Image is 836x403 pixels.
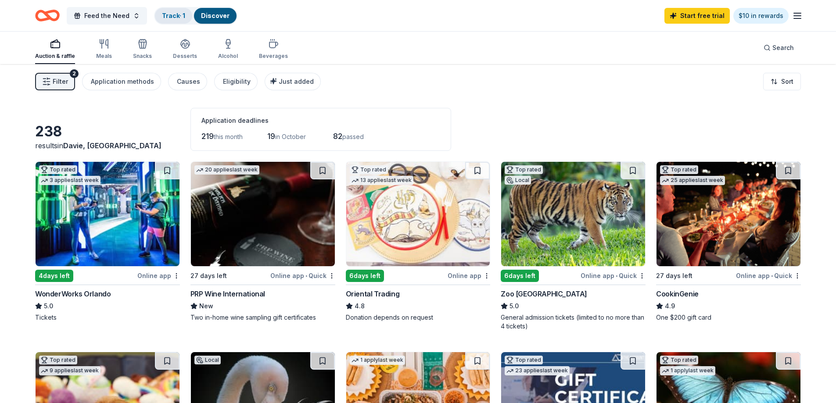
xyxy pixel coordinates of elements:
[763,73,801,90] button: Sort
[201,132,214,141] span: 219
[35,73,75,90] button: Filter2
[660,356,698,364] div: Top rated
[35,161,180,322] a: Image for WonderWorks OrlandoTop rated3 applieslast week4days leftOnline appWonderWorks Orlando5....
[350,165,388,174] div: Top rated
[656,161,801,322] a: Image for CookinGenieTop rated25 applieslast week27 days leftOnline app•QuickCookinGenie4.9One $2...
[781,76,793,87] span: Sort
[162,12,185,19] a: Track· 1
[657,162,800,266] img: Image for CookinGenie
[265,73,321,90] button: Just added
[214,133,243,140] span: this month
[342,133,364,140] span: passed
[39,176,100,185] div: 3 applies last week
[190,313,335,322] div: Two in-home wine sampling gift certificates
[201,115,440,126] div: Application deadlines
[448,270,490,281] div: Online app
[346,162,490,266] img: Image for Oriental Trading
[505,165,543,174] div: Top rated
[509,301,519,311] span: 5.0
[656,313,801,322] div: One $200 gift card
[733,8,789,24] a: $10 in rewards
[190,289,265,299] div: PRP Wine International
[35,289,111,299] div: WonderWorks Orlando
[279,78,314,85] span: Just added
[39,366,100,375] div: 9 applies last week
[35,140,180,151] div: results
[194,356,221,364] div: Local
[137,270,180,281] div: Online app
[63,141,161,150] span: Davie, [GEOGRAPHIC_DATA]
[350,176,413,185] div: 13 applies last week
[259,53,288,60] div: Beverages
[44,301,53,311] span: 5.0
[346,270,384,282] div: 6 days left
[39,165,77,174] div: Top rated
[53,76,68,87] span: Filter
[35,35,75,64] button: Auction & raffle
[133,53,152,60] div: Snacks
[214,73,258,90] button: Eligibility
[501,270,539,282] div: 6 days left
[501,161,646,331] a: Image for Zoo MiamiTop ratedLocal6days leftOnline app•QuickZoo [GEOGRAPHIC_DATA]5.0General admiss...
[82,73,161,90] button: Application methods
[259,35,288,64] button: Beverages
[218,53,238,60] div: Alcohol
[346,289,400,299] div: Oriental Trading
[757,39,801,57] button: Search
[39,356,77,364] div: Top rated
[194,165,259,175] div: 20 applies last week
[501,289,587,299] div: Zoo [GEOGRAPHIC_DATA]
[173,35,197,64] button: Desserts
[505,356,543,364] div: Top rated
[346,161,491,322] a: Image for Oriental TradingTop rated13 applieslast week6days leftOnline appOriental Trading4.8Dona...
[270,270,335,281] div: Online app Quick
[218,35,238,64] button: Alcohol
[223,76,251,87] div: Eligibility
[350,356,405,365] div: 1 apply last week
[35,53,75,60] div: Auction & raffle
[173,53,197,60] div: Desserts
[660,176,725,185] div: 25 applies last week
[771,272,773,279] span: •
[35,123,180,140] div: 238
[133,35,152,64] button: Snacks
[267,132,275,141] span: 19
[70,69,79,78] div: 2
[656,271,692,281] div: 27 days left
[190,271,227,281] div: 27 days left
[154,7,237,25] button: Track· 1Discover
[190,161,335,322] a: Image for PRP Wine International20 applieslast week27 days leftOnline app•QuickPRP Wine Internati...
[581,270,646,281] div: Online app Quick
[305,272,307,279] span: •
[736,270,801,281] div: Online app Quick
[199,301,213,311] span: New
[505,366,570,375] div: 23 applies last week
[35,5,60,26] a: Home
[35,313,180,322] div: Tickets
[346,313,491,322] div: Donation depends on request
[660,165,698,174] div: Top rated
[36,162,179,266] img: Image for WonderWorks Orlando
[96,53,112,60] div: Meals
[191,162,335,266] img: Image for PRP Wine International
[656,289,699,299] div: CookinGenie
[660,366,715,375] div: 1 apply last week
[57,141,161,150] span: in
[201,12,230,19] a: Discover
[616,272,617,279] span: •
[501,313,646,331] div: General admission tickets (limited to no more than 4 tickets)
[665,301,675,311] span: 4.9
[96,35,112,64] button: Meals
[275,133,306,140] span: in October
[355,301,365,311] span: 4.8
[664,8,730,24] a: Start free trial
[177,76,200,87] div: Causes
[501,162,645,266] img: Image for Zoo Miami
[333,132,342,141] span: 82
[84,11,129,21] span: Feed the Need
[35,270,73,282] div: 4 days left
[772,43,794,53] span: Search
[505,176,531,185] div: Local
[91,76,154,87] div: Application methods
[67,7,147,25] button: Feed the Need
